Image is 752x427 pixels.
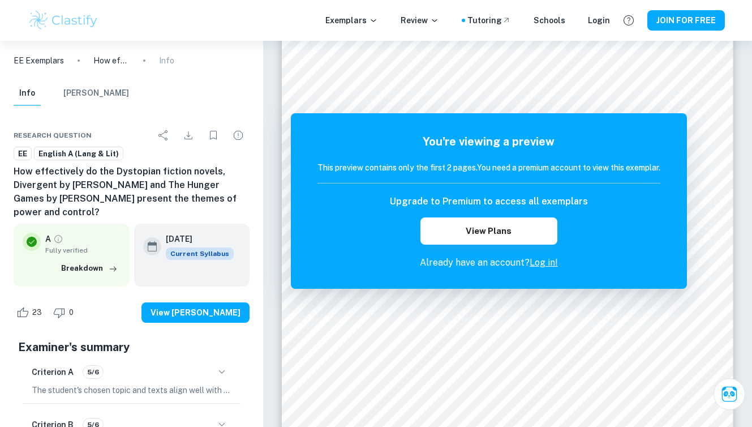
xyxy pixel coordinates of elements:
button: Info [14,81,41,106]
img: Clastify logo [28,9,100,32]
button: [PERSON_NAME] [63,81,129,106]
button: Breakdown [58,260,121,277]
a: Login [588,14,610,27]
button: Ask Clai [714,378,745,410]
button: View [PERSON_NAME] [141,302,250,323]
span: 23 [26,307,48,318]
a: English A (Lang & Lit) [34,147,123,161]
h6: [DATE] [166,233,225,245]
h5: Examiner's summary [18,339,245,356]
a: Log in! [530,257,558,268]
span: 5/6 [83,367,103,377]
div: Dislike [50,304,80,322]
span: Research question [14,130,92,140]
p: Review [401,14,439,27]
span: English A (Lang & Lit) [35,148,123,160]
button: View Plans [420,217,557,245]
div: Report issue [227,124,250,147]
h6: Upgrade to Premium to access all exemplars [390,195,588,208]
h6: This preview contains only the first 2 pages. You need a premium account to view this exemplar. [317,161,660,174]
a: Schools [534,14,565,27]
div: Download [177,124,200,147]
p: How effectively do the Dystopian fiction novels, Divergent by [PERSON_NAME] and The Hunger Games ... [93,54,130,67]
button: Help and Feedback [619,11,638,30]
p: The student's chosen topic and texts align well with the literary analysis expected in a Category... [32,384,231,396]
p: Info [159,54,174,67]
h6: Criterion A [32,366,74,378]
a: Grade fully verified [53,234,63,244]
div: Bookmark [202,124,225,147]
span: 0 [63,307,80,318]
span: Fully verified [45,245,121,255]
p: Exemplars [325,14,378,27]
div: Like [14,304,48,322]
a: EE [14,147,32,161]
span: EE [14,148,31,160]
h5: You're viewing a preview [317,133,660,150]
h6: How effectively do the Dystopian fiction novels, Divergent by [PERSON_NAME] and The Hunger Games ... [14,165,250,219]
p: A [45,233,51,245]
a: EE Exemplars [14,54,64,67]
a: Tutoring [467,14,511,27]
div: This exemplar is based on the current syllabus. Feel free to refer to it for inspiration/ideas wh... [166,247,234,260]
div: Share [152,124,175,147]
button: JOIN FOR FREE [647,10,725,31]
p: Already have an account? [317,256,660,270]
span: Current Syllabus [166,247,234,260]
